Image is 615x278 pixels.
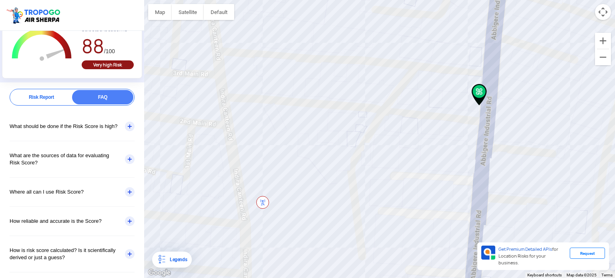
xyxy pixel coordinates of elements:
g: Chart [8,20,75,70]
button: Map camera controls [595,4,611,20]
img: ic_tgdronemaps.svg [6,6,63,24]
div: Risk Report [11,90,72,104]
button: Zoom in [595,33,611,49]
img: Google [146,268,173,278]
div: for Location Risks for your business. [495,246,570,267]
button: Zoom out [595,49,611,65]
div: Legends [167,255,187,264]
button: Keyboard shortcuts [527,272,562,278]
button: Show satellite imagery [172,4,204,20]
div: FAQ [72,90,133,104]
a: Open this area in Google Maps (opens a new window) [146,268,173,278]
span: Map data ©2025 [567,273,597,277]
button: Show street map [148,4,172,20]
a: Terms [601,273,613,277]
div: What are the sources of data for evaluating Risk Score? [10,141,135,177]
div: What should be done if the Risk Score is high? [10,112,135,141]
span: 88 [82,34,104,59]
img: Legends [157,255,167,264]
div: Very high Risk [82,60,134,69]
span: /100 [104,48,115,54]
div: How is risk score calculated? Is it scientifically derived or just a guess? [10,236,135,272]
img: Premium APIs [481,246,495,260]
div: Where all can I use Risk Score? [10,178,135,206]
div: Request [570,248,605,259]
span: Get Premium Detailed APIs [498,246,552,252]
div: How reliable and accurate is the Score? [10,207,135,236]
